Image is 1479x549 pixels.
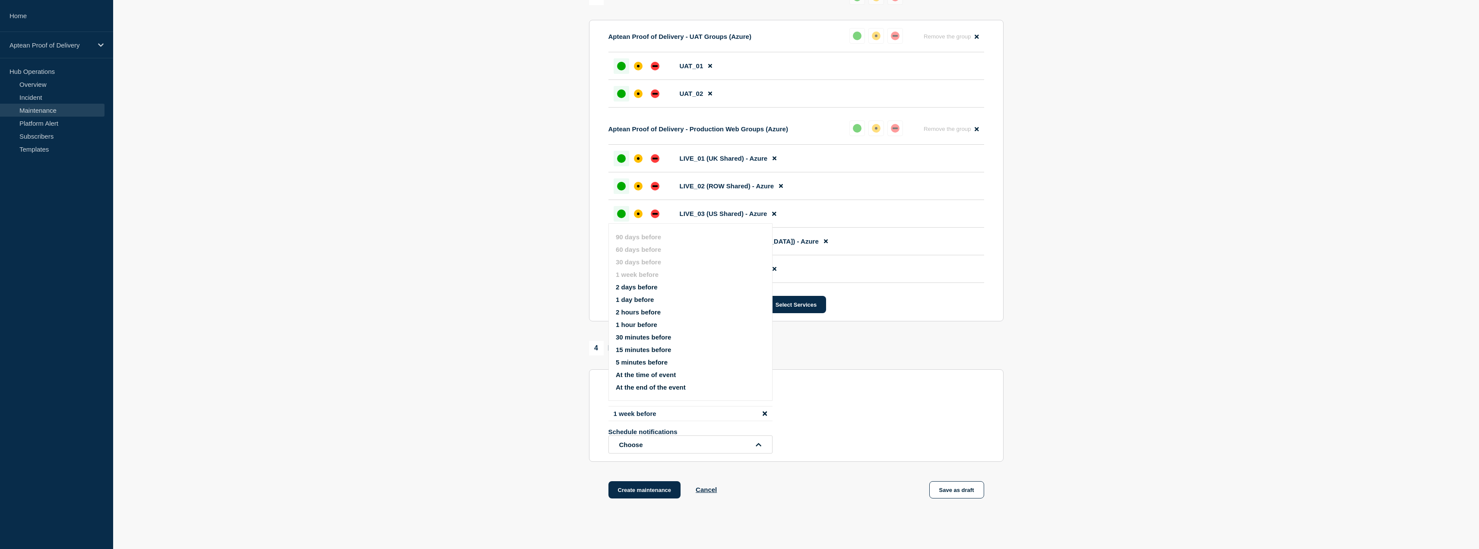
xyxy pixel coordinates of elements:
button: affected [868,121,884,136]
div: up [853,32,861,40]
button: open dropdown [608,435,773,454]
button: affected [868,28,884,44]
p: Schedule notifications [608,428,747,435]
div: down [651,209,659,218]
div: up [617,62,626,70]
button: down [887,28,903,44]
button: Save as draft [929,481,984,498]
button: Select Services [766,296,826,313]
button: Cancel [696,486,717,493]
div: affected [634,209,643,218]
div: down [651,89,659,98]
p: Aptean Proof of Delivery - UAT Groups (Azure) [608,33,751,40]
span: Remove the group [924,33,971,40]
div: affected [872,32,880,40]
button: disable notification 1 week before [763,410,767,417]
button: Create maintenance [608,481,681,498]
div: up [617,182,626,190]
div: down [651,154,659,163]
button: up [849,28,865,44]
button: 5 minutes before [616,359,668,366]
div: down [651,182,659,190]
button: Remove the group [918,28,984,45]
span: 4 [589,341,604,355]
span: LIVE_03 (US Shared) - Azure [680,210,767,217]
button: 1 hour before [616,321,657,328]
div: up [617,209,626,218]
div: up [617,154,626,163]
button: 2 days before [616,283,658,291]
span: UAT_02 [680,90,703,97]
button: 60 days before [616,246,661,253]
span: LIVE_01 (UK Shared) - Azure [680,155,768,162]
div: affected [872,124,880,133]
button: 30 days before [616,258,661,266]
li: 1 week before [608,406,773,421]
button: 1 week before [616,271,659,278]
button: 90 days before [616,233,661,241]
p: Aptean Proof of Delivery - Production Web Groups (Azure) [608,125,788,133]
button: up [849,121,865,136]
span: UAT_01 [680,62,703,70]
div: down [891,32,899,40]
div: affected [634,62,643,70]
div: affected [634,89,643,98]
div: down [651,62,659,70]
div: affected [634,154,643,163]
div: up [853,124,861,133]
button: At the time of event [616,371,676,378]
div: affected [634,182,643,190]
p: Aptean Proof of Delivery [10,41,92,49]
button: At the end of the event [616,384,686,391]
button: 1 day before [616,296,654,303]
div: Notifications [589,341,655,355]
button: 30 minutes before [616,333,671,341]
button: 15 minutes before [616,346,671,353]
span: Remove the group [924,126,971,132]
button: 2 hours before [616,308,661,316]
button: down [887,121,903,136]
div: up [617,89,626,98]
span: LIVE_02 (ROW Shared) - Azure [680,182,774,190]
div: down [891,124,899,133]
button: Remove the group [918,121,984,137]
